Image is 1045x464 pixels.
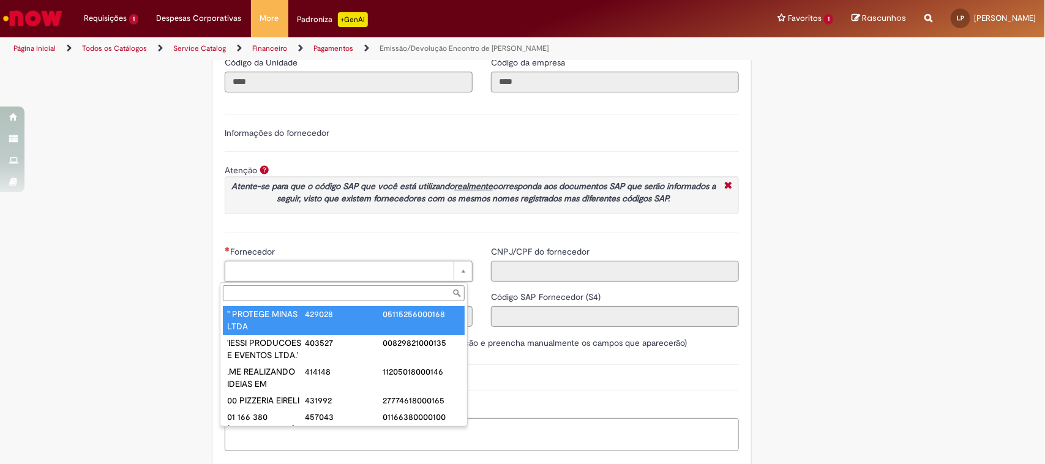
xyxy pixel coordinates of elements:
div: 01166380000100 [383,411,460,423]
div: 457043 [305,411,383,423]
div: 01 166 380 [PERSON_NAME] [227,411,305,435]
div: 'IESSI PRODUCOES E EVENTOS LTDA.' [227,337,305,361]
ul: Fornecedor [220,304,467,426]
div: 00 PIZZERIA EIRELI [227,394,305,406]
div: 11205018000146 [383,365,460,378]
div: 431992 [305,394,383,406]
div: 429028 [305,308,383,320]
div: 403527 [305,337,383,349]
div: .ME REALIZANDO IDEIAS EM [227,365,305,390]
div: 05115256000168 [383,308,460,320]
div: 414148 [305,365,383,378]
div: '' PROTEGE MINAS LTDA [227,308,305,332]
div: 27774618000165 [383,394,460,406]
div: 00829821000135 [383,337,460,349]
